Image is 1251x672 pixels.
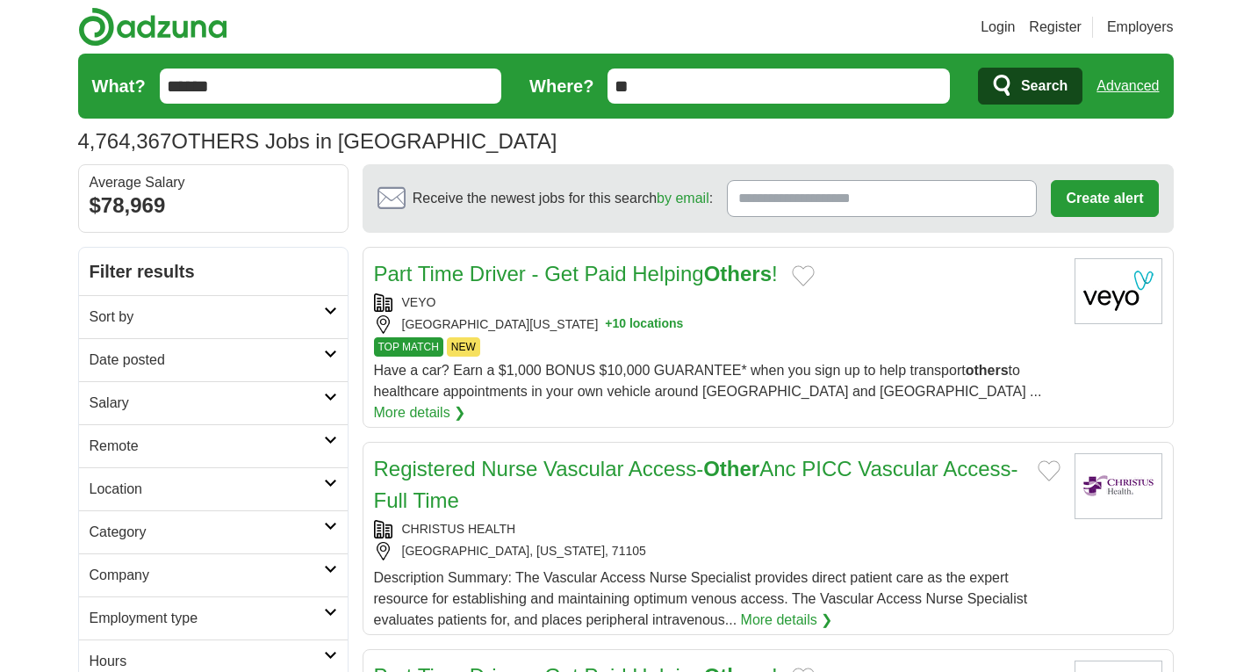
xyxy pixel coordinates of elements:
[374,542,1060,560] div: [GEOGRAPHIC_DATA], [US_STATE], 71105
[79,248,348,295] h2: Filter results
[90,436,324,457] h2: Remote
[402,522,516,536] a: CHRISTUS HEALTH
[703,457,759,481] strong: Other
[792,265,815,286] button: Add to favorite jobs
[90,176,337,190] div: Average Salary
[79,295,348,338] a: Sort by
[79,381,348,424] a: Salary
[90,608,324,629] h2: Employment type
[90,565,324,586] h2: Company
[529,73,593,99] label: Where?
[90,190,337,221] div: $78,969
[79,338,348,381] a: Date posted
[79,596,348,639] a: Employment type
[374,337,443,357] span: TOP MATCH
[90,651,324,672] h2: Hours
[79,467,348,510] a: Location
[1107,17,1174,38] a: Employers
[1021,69,1068,104] span: Search
[374,457,1018,512] a: Registered Nurse Vascular Access-OtherAnc PICC Vascular Access-Full Time
[966,363,1009,378] strong: others
[90,479,324,500] h2: Location
[78,129,557,153] h1: OTHERS Jobs in [GEOGRAPHIC_DATA]
[657,191,709,206] a: by email
[374,402,466,423] a: More details ❯
[78,7,227,47] img: Adzuna logo
[79,510,348,553] a: Category
[374,363,1042,399] span: Have a car? Earn a $1,000 BONUS $10,000 GUARANTEE* when you sign up to help transport to healthca...
[704,262,772,285] strong: Others
[1075,258,1162,324] img: Veyo logo
[90,393,324,414] h2: Salary
[605,315,612,334] span: +
[92,73,146,99] label: What?
[374,315,1060,334] div: [GEOGRAPHIC_DATA][US_STATE]
[1038,460,1060,481] button: Add to favorite jobs
[447,337,480,357] span: NEW
[413,188,713,209] span: Receive the newest jobs for this search :
[1075,453,1162,519] img: CHRISTUS Health logo
[90,522,324,543] h2: Category
[374,570,1028,627] span: Description Summary: The Vascular Access Nurse Specialist provides direct patient care as the exp...
[78,126,172,157] span: 4,764,367
[605,315,683,334] button: +10 locations
[79,424,348,467] a: Remote
[402,295,436,309] a: VEYO
[90,350,324,371] h2: Date posted
[90,307,324,328] h2: Sort by
[978,68,1082,105] button: Search
[981,17,1015,38] a: Login
[374,262,778,285] a: Part Time Driver - Get Paid HelpingOthers!
[1096,69,1159,104] a: Advanced
[1029,17,1082,38] a: Register
[1051,180,1158,217] button: Create alert
[79,553,348,596] a: Company
[741,610,833,631] a: More details ❯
